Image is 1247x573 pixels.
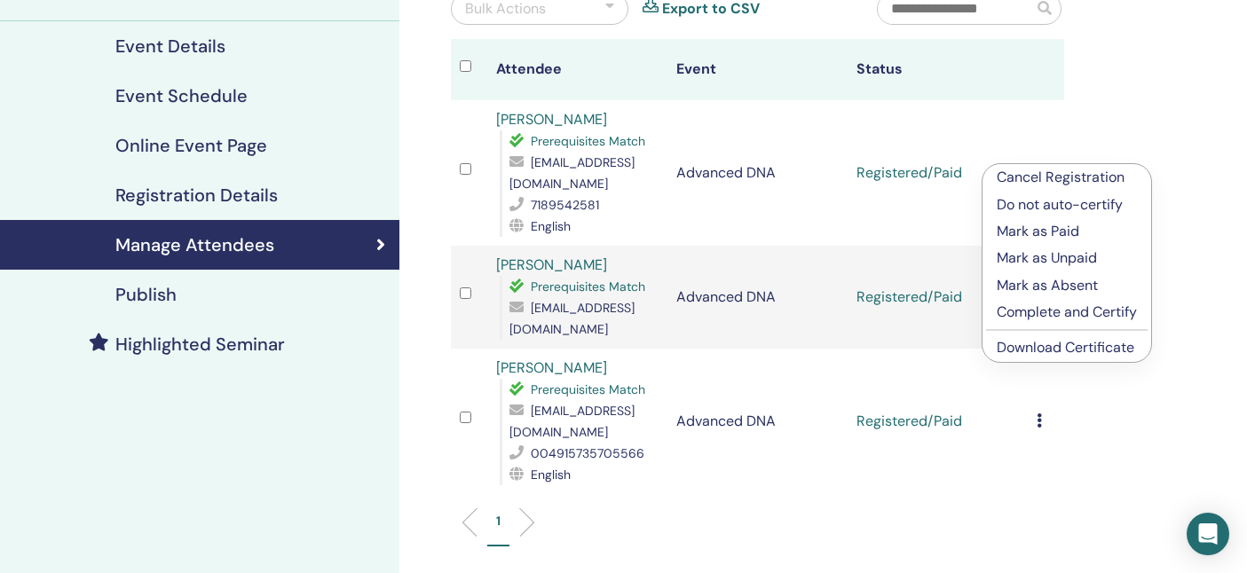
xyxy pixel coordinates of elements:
a: [PERSON_NAME] [496,110,607,129]
div: Open Intercom Messenger [1187,513,1229,555]
span: Prerequisites Match [531,133,645,149]
th: Attendee [487,39,667,100]
p: Mark as Absent [997,275,1137,296]
span: [EMAIL_ADDRESS][DOMAIN_NAME] [509,300,635,337]
span: 004915735705566 [531,445,644,461]
span: English [531,467,571,483]
td: Advanced DNA [667,100,848,246]
a: Download Certificate [997,338,1134,357]
span: Prerequisites Match [531,381,645,397]
th: Event [667,39,848,100]
td: Advanced DNA [667,349,848,494]
span: Prerequisites Match [531,279,645,294]
h4: Highlighted Seminar [115,334,285,355]
h4: Registration Details [115,184,278,206]
p: Complete and Certify [997,302,1137,323]
th: Status [848,39,1028,100]
h4: Publish [115,284,177,305]
a: [PERSON_NAME] [496,255,607,274]
span: 7189542581 [531,197,599,213]
a: [PERSON_NAME] [496,358,607,377]
h4: Event Details [115,35,225,57]
p: Cancel Registration [997,167,1137,188]
td: Advanced DNA [667,246,848,349]
h4: Manage Attendees [115,234,274,255]
p: Do not auto-certify [997,194,1137,216]
p: Mark as Paid [997,221,1137,242]
h4: Event Schedule [115,85,248,106]
span: [EMAIL_ADDRESS][DOMAIN_NAME] [509,403,635,440]
h4: Online Event Page [115,135,267,156]
span: [EMAIL_ADDRESS][DOMAIN_NAME] [509,154,635,192]
p: 1 [496,512,501,530]
span: English [531,218,571,234]
p: Mark as Unpaid [997,247,1137,269]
